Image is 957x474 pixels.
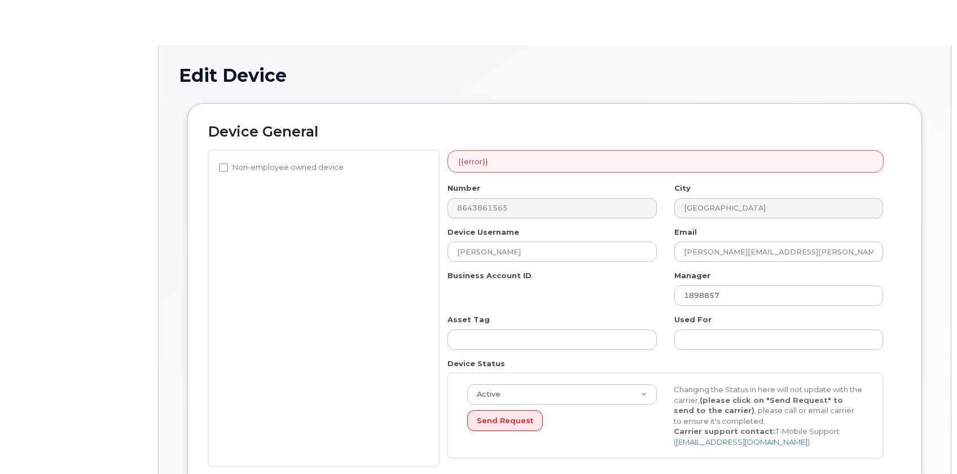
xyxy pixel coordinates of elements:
label: Manager [674,270,710,281]
input: Non-employee owned device [219,163,228,172]
button: Send Request [467,410,543,431]
strong: Carrier support contact: [674,427,775,436]
div: {{error}} [447,150,884,173]
label: City [674,183,691,194]
label: Device Status [447,358,505,369]
h2: Device General [208,124,901,140]
label: Used For [674,314,712,325]
label: Non-employee owned device [219,161,344,174]
a: [EMAIL_ADDRESS][DOMAIN_NAME] [676,437,807,446]
label: Device Username [447,227,519,238]
label: Number [447,183,480,194]
strong: (please click on "Send Request" to send to the carrier) [674,396,843,415]
label: Business Account ID [447,270,532,281]
div: Changing the Status in here will not update with the carrier, , please call or email carrier to e... [665,384,872,447]
input: Select manager [674,286,883,306]
label: Email [674,227,697,238]
h1: Edit Device [179,65,930,85]
label: Asset Tag [447,314,490,325]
